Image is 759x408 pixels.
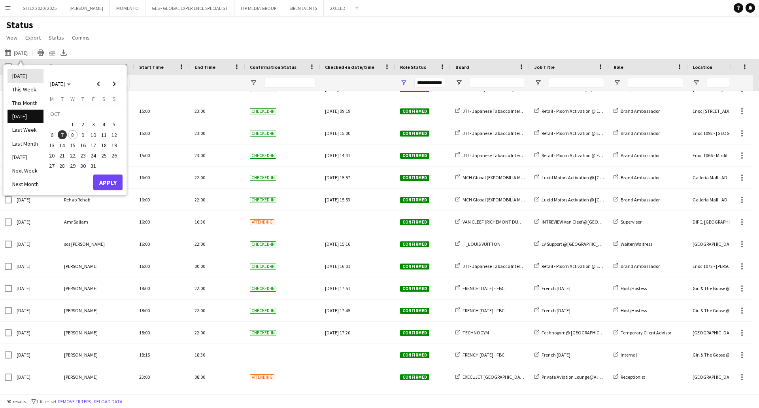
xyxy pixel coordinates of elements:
[134,255,190,277] div: 16:00
[190,255,245,277] div: 00:00
[463,197,595,203] span: MCH Global (EXPOMOBILIA MCH GLOBAL ME LIVE MARKETING LLC)
[50,95,54,102] span: M
[92,95,95,102] span: F
[68,140,77,150] span: 15
[614,130,660,136] a: Brand Ambassador
[134,189,190,211] div: 16:00
[250,153,276,159] span: Checked-in
[68,120,77,129] span: 1
[88,119,98,129] button: 03-10-2025
[283,0,324,16] button: SIREN EVENTS
[190,322,245,343] div: 22:00
[45,32,67,43] a: Status
[6,34,17,41] span: View
[400,175,429,181] span: Confirmed
[64,197,90,203] span: Rehab Rehab
[12,233,59,255] div: [DATE]
[99,151,109,160] span: 25
[58,151,67,160] span: 21
[12,344,59,366] div: [DATE]
[98,150,109,161] button: 25-10-2025
[400,153,429,159] span: Confirmed
[614,219,642,225] a: Supervisor
[400,286,429,292] span: Confirmed
[78,119,88,129] button: 02-10-2025
[47,161,57,171] button: 27-10-2025
[614,64,623,70] span: Role
[64,352,98,358] span: [PERSON_NAME]
[534,241,611,247] a: LV Support @[GEOGRAPHIC_DATA]
[542,152,617,158] span: Retail - Ploom Activation @ Enoc 1066
[250,219,274,225] span: Attending
[47,130,57,140] span: 6
[91,76,106,92] button: Previous month
[3,32,21,43] a: View
[12,255,59,277] div: [DATE]
[400,197,429,203] span: Confirmed
[534,175,638,180] a: Lucid Motors Activation @ [GEOGRAPHIC_DATA]
[455,175,595,180] a: MCH Global (EXPOMOBILIA MCH GLOBAL ME LIVE MARKETING LLC)
[534,285,570,291] a: French [DATE]
[8,83,43,96] li: This Week
[325,300,391,321] div: [DATE] 17:45
[98,119,109,129] button: 04-10-2025
[324,0,352,16] button: 2XCEED
[78,150,88,161] button: 23-10-2025
[542,285,570,291] span: French [DATE]
[614,374,645,380] a: Receptionist
[57,397,93,406] button: Remove filters
[47,140,57,150] span: 13
[69,32,93,43] a: Comms
[78,140,88,150] span: 16
[12,211,59,233] div: [DATE]
[534,130,617,136] a: Retail - Ploom Activation @ Enoc 1092
[400,374,429,380] span: Confirmed
[250,330,276,336] span: Checked-in
[455,108,538,114] a: JTI - Japanese Tabacco International
[400,330,429,336] span: Confirmed
[50,80,65,87] span: [DATE]
[614,330,671,336] a: Temporary Client Advisor
[400,308,429,314] span: Confirmed
[93,175,123,190] button: Apply
[542,130,617,136] span: Retail - Ploom Activation @ Enoc 1092
[88,150,98,161] button: 24-10-2025
[57,130,67,140] button: 07-10-2025
[12,300,59,321] div: [DATE]
[463,330,489,336] span: TECHNOGYM
[88,140,98,150] button: 17-10-2025
[57,161,67,171] button: 28-10-2025
[68,161,78,171] button: 29-10-2025
[470,78,525,87] input: Board Filter Input
[89,151,98,160] span: 24
[99,130,109,140] span: 11
[78,140,88,150] button: 16-10-2025
[110,120,119,129] span: 5
[250,108,276,114] span: Checked-in
[47,109,119,119] td: OCT
[250,197,276,203] span: Checked-in
[463,241,500,247] span: H_LOUIS VUITTON
[325,144,391,166] div: [DATE] 14:41
[89,120,98,129] span: 3
[134,122,190,144] div: 15:00
[325,64,374,70] span: Checked-in date/time
[628,78,683,87] input: Role Filter Input
[57,140,67,150] button: 14-10-2025
[145,0,234,16] button: GES - GLOBAL EXPERIENCE SPECIALIST
[400,79,407,86] button: Open Filter Menu
[12,189,59,211] div: [DATE]
[68,130,77,140] span: 8
[47,140,57,150] button: 13-10-2025
[61,95,64,102] span: T
[534,263,617,269] a: Retail - Ploom Activation @ Enoc 1072
[463,307,504,313] span: FRENCH [DATE] - FBC
[68,150,78,161] button: 22-10-2025
[400,219,429,225] span: Confirmed
[190,366,245,388] div: 08:00
[542,108,617,114] span: Retail - Ploom Activation @ Enoc 1033
[99,120,109,129] span: 4
[621,285,647,291] span: Host/Hostess
[455,263,538,269] a: JTI - Japanese Tabacco International
[134,211,190,233] div: 16:00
